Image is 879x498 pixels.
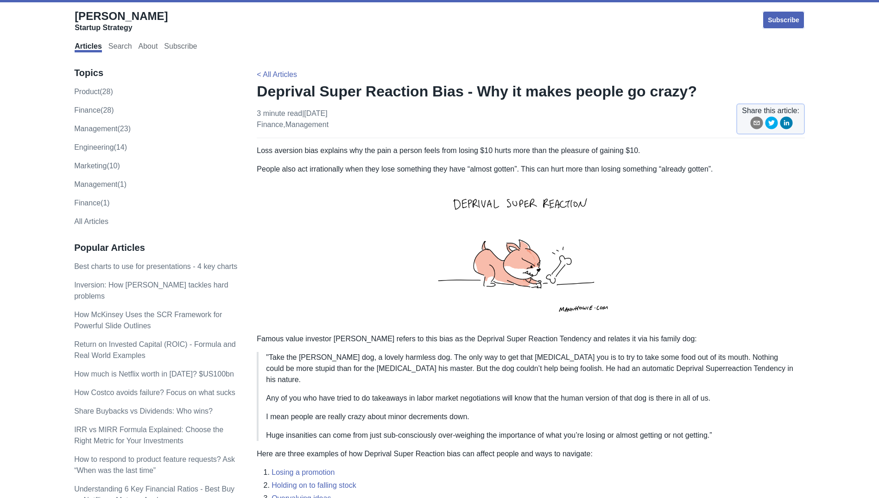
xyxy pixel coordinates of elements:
a: Share Buybacks vs Dividends: Who wins? [74,407,213,415]
h3: Topics [74,67,237,79]
a: Holding on to falling stock [272,481,356,489]
a: management [285,121,329,128]
a: Subscribe [762,11,805,29]
a: Search [108,42,132,52]
p: Huge insanities can come from just sub-consciously over-weighing the importance of what you’re lo... [266,430,797,441]
a: Losing a promotion [272,468,335,476]
a: Management(1) [74,180,126,188]
a: finance(28) [74,106,114,114]
a: All Articles [74,217,108,225]
a: How to respond to product feature requests? Ask “When was the last time” [74,455,235,474]
a: Finance(1) [74,199,109,207]
a: product(28) [74,88,113,96]
button: twitter [765,116,778,133]
p: "Take the [PERSON_NAME] dog, a lovely harmless dog. The only way to get that [MEDICAL_DATA] you i... [266,352,797,385]
a: management(23) [74,125,131,133]
img: deprival-super-reaction [409,182,653,326]
button: email [750,116,763,133]
p: Famous value investor [PERSON_NAME] refers to this bias as the Deprival Super Reaction Tendency a... [257,333,805,345]
a: Return on Invested Capital (ROIC) - Formula and Real World Examples [74,340,236,359]
a: IRR vs MIRR Formula Explained: Choose the Right Metric for Your Investments [74,426,223,445]
a: finance [257,121,283,128]
p: Here are three examples of how Deprival Super Reaction bias can affect people and ways to navigate: [257,448,805,460]
p: 3 minute read | [DATE] , [257,108,329,130]
p: I mean people are really crazy about minor decrements down. [266,411,797,422]
p: People also act irrationally when they lose something they have “almost gotten”. This can hurt mo... [257,164,805,175]
a: How much is Netflix worth in [DATE]? $US100bn [74,370,234,378]
a: marketing(10) [74,162,120,170]
h1: Deprival Super Reaction Bias - Why it makes people go crazy? [257,82,805,101]
a: [PERSON_NAME]Startup Strategy [75,9,168,32]
a: How Costco avoids failure? Focus on what sucks [74,389,235,396]
span: Share this article: [742,105,799,116]
button: linkedin [780,116,793,133]
a: engineering(14) [74,143,127,151]
a: Inversion: How [PERSON_NAME] tackles hard problems [74,281,228,300]
a: Subscribe [164,42,197,52]
a: < All Articles [257,70,297,78]
div: Startup Strategy [75,23,168,32]
a: Articles [75,42,102,52]
a: About [139,42,158,52]
p: Loss aversion bias explains why the pain a person feels from losing $10 hurts more than the pleas... [257,145,805,156]
p: Any of you who have tried to do takeaways in labor market negotiations will know that the human v... [266,393,797,404]
h3: Popular Articles [74,242,237,254]
a: How McKinsey Uses the SCR Framework for Powerful Slide Outlines [74,311,222,330]
span: [PERSON_NAME] [75,10,168,22]
a: Best charts to use for presentations - 4 key charts [74,262,237,270]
